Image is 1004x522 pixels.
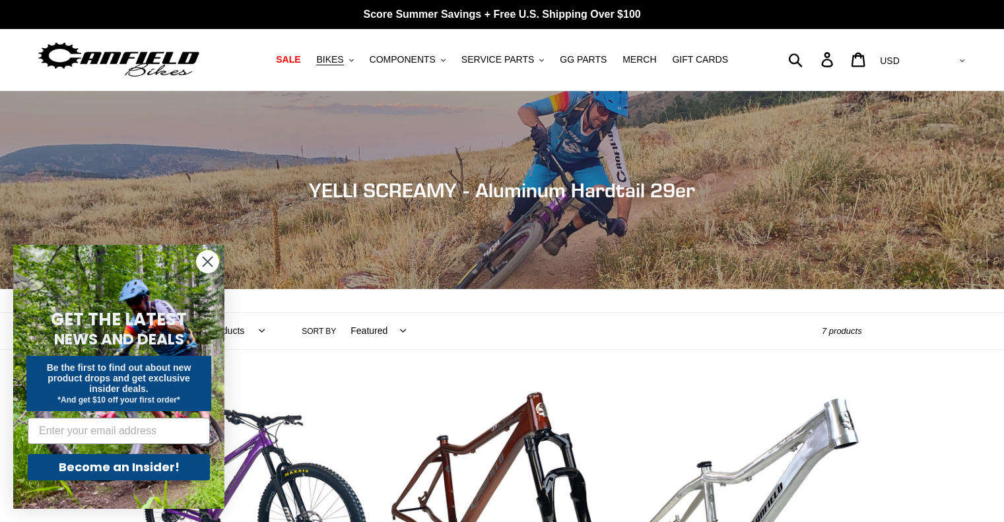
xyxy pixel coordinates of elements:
[461,54,534,65] span: SERVICE PARTS
[622,54,656,65] span: MERCH
[196,250,219,273] button: Close dialog
[302,325,336,337] label: Sort by
[822,326,862,336] span: 7 products
[269,51,307,69] a: SALE
[57,395,180,405] span: *And get $10 off your first order*
[28,418,210,444] input: Enter your email address
[795,45,829,74] input: Search
[47,362,191,394] span: Be the first to find out about new product drops and get exclusive insider deals.
[560,54,607,65] span: GG PARTS
[309,178,695,202] span: YELLI SCREAMY - Aluminum Hardtail 29er
[28,454,210,480] button: Become an Insider!
[51,308,187,331] span: GET THE LATEST
[54,329,184,350] span: NEWS AND DEALS
[363,51,452,69] button: COMPONENTS
[316,54,343,65] span: BIKES
[455,51,551,69] button: SERVICE PARTS
[36,39,201,81] img: Canfield Bikes
[616,51,663,69] a: MERCH
[672,54,728,65] span: GIFT CARDS
[310,51,360,69] button: BIKES
[665,51,735,69] a: GIFT CARDS
[553,51,613,69] a: GG PARTS
[276,54,300,65] span: SALE
[370,54,436,65] span: COMPONENTS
